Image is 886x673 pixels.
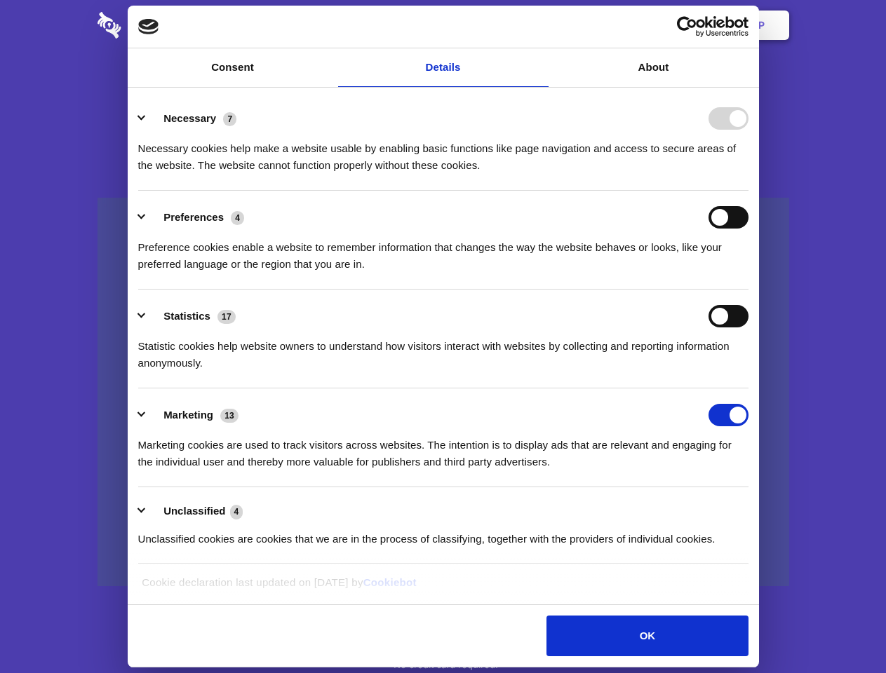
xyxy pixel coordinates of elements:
iframe: Drift Widget Chat Controller [816,603,869,656]
label: Necessary [163,112,216,124]
h4: Auto-redaction of sensitive data, encrypted data sharing and self-destructing private chats. Shar... [98,128,789,174]
button: Marketing (13) [138,404,248,426]
label: Preferences [163,211,224,223]
a: Cookiebot [363,576,417,588]
div: Cookie declaration last updated on [DATE] by [131,574,755,601]
div: Preference cookies enable a website to remember information that changes the way the website beha... [138,229,749,273]
button: Necessary (7) [138,107,246,130]
button: OK [546,616,748,656]
a: Contact [569,4,633,47]
h1: Eliminate Slack Data Loss. [98,63,789,114]
div: Statistic cookies help website owners to understand how visitors interact with websites by collec... [138,327,749,372]
label: Statistics [163,310,210,322]
span: 4 [231,211,244,225]
button: Preferences (4) [138,206,253,229]
span: 13 [220,409,239,423]
button: Unclassified (4) [138,503,252,520]
label: Marketing [163,409,213,421]
button: Statistics (17) [138,305,245,327]
img: logo-wordmark-white-trans-d4663122ce5f474addd5e946df7df03e33cb6a1c49d2221995e7729f52c070b2.svg [98,12,217,39]
span: 7 [223,112,236,126]
a: Consent [128,48,338,87]
a: Details [338,48,549,87]
img: logo [138,19,159,34]
a: Login [636,4,697,47]
a: Wistia video thumbnail [98,198,789,587]
div: Marketing cookies are used to track visitors across websites. The intention is to display ads tha... [138,426,749,470]
a: About [549,48,759,87]
a: Pricing [412,4,473,47]
span: 4 [230,505,243,519]
div: Unclassified cookies are cookies that we are in the process of classifying, together with the pro... [138,520,749,548]
span: 17 [217,310,236,324]
div: Necessary cookies help make a website usable by enabling basic functions like page navigation and... [138,130,749,174]
a: Usercentrics Cookiebot - opens in a new window [626,16,749,37]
